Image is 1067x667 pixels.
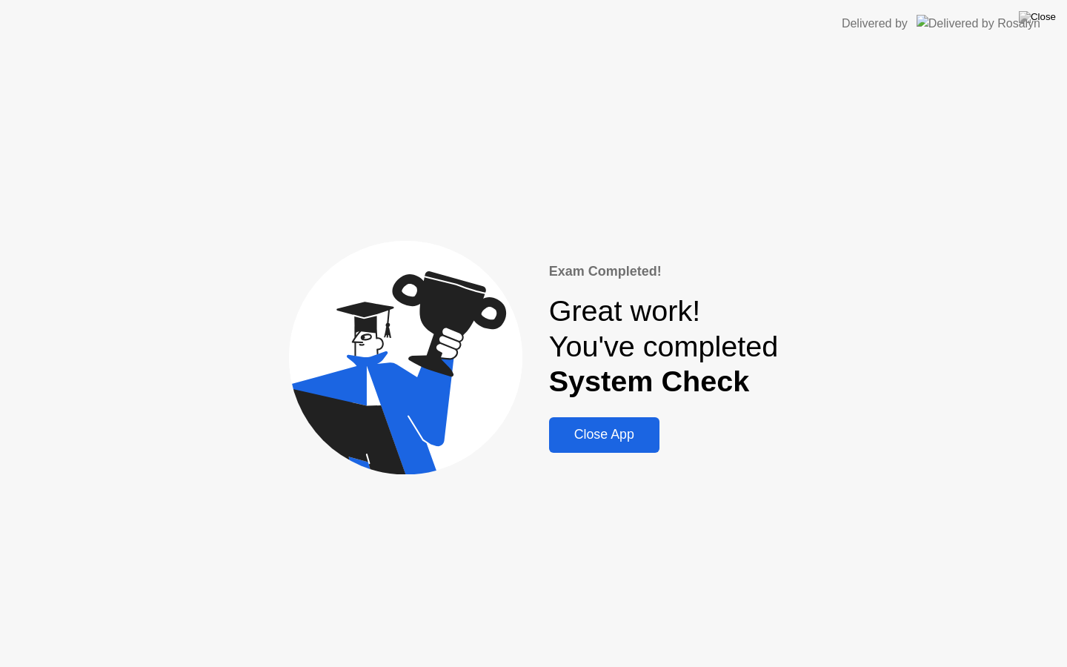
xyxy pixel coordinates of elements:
div: Delivered by [842,15,908,33]
div: Close App [554,427,655,442]
button: Close App [549,417,659,453]
img: Delivered by Rosalyn [917,15,1040,32]
div: Exam Completed! [549,262,779,282]
b: System Check [549,365,750,397]
div: Great work! You've completed [549,293,779,399]
img: Close [1019,11,1056,23]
